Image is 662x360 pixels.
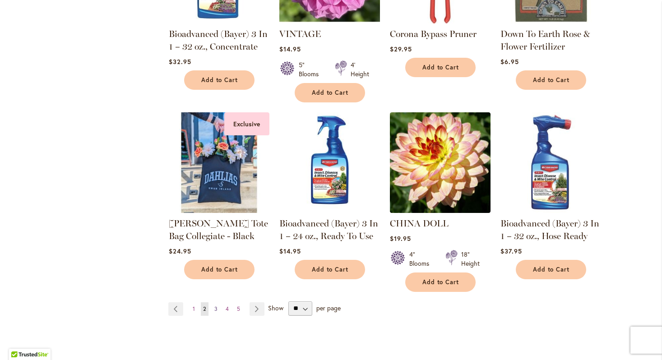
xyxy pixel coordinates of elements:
div: 18" Height [461,250,480,268]
div: 4' Height [351,60,369,78]
iframe: Launch Accessibility Center [7,328,32,353]
img: CHINA DOLL [390,112,491,213]
button: Add to Cart [295,83,365,102]
span: Add to Cart [533,76,570,84]
a: CHINA DOLL [390,206,491,215]
a: Bioadvanced (Bayer) 3 In 1 – 24 oz., Ready To Use [279,206,380,215]
img: SID Grafletics Tote Bag Collegiate - Black [169,112,269,213]
img: Bioadvanced (Bayer) 3 In 1 – 32 oz., Hose Ready [500,112,601,213]
a: [PERSON_NAME] Tote Bag Collegiate - Black [169,218,268,241]
a: Bioadvanced (Bayer) 3 In 1 – 32 oz., Concentrate [169,28,268,52]
button: Add to Cart [184,260,255,279]
span: 1 [193,305,195,312]
a: VINTAGE [279,17,380,25]
div: 5" Blooms [299,60,324,78]
span: Add to Cart [312,266,349,273]
span: $19.95 [390,234,411,243]
button: Add to Cart [516,70,586,90]
a: Bioadvanced (Bayer) 3 In 1 – 24 oz., Ready To Use [279,218,378,241]
a: 4 [223,302,231,316]
a: CHINA DOLL [390,218,449,229]
span: $14.95 [279,45,301,53]
span: Add to Cart [201,76,238,84]
span: 3 [214,305,218,312]
span: Add to Cart [312,89,349,97]
a: 5 [235,302,242,316]
span: $29.95 [390,45,412,53]
span: $24.95 [169,247,191,255]
span: $14.95 [279,247,301,255]
img: Bioadvanced (Bayer) 3 In 1 – 24 oz., Ready To Use [279,112,380,213]
button: Add to Cart [405,272,476,292]
div: 4" Blooms [409,250,435,268]
a: Bioadvanced (Bayer) 3 In 1 – 32 oz., Hose Ready [500,206,601,215]
span: Show [268,303,283,312]
a: Down To Earth Rose & Flower Fertilizer [500,28,590,52]
span: 2 [203,305,206,312]
span: 4 [226,305,229,312]
div: Exclusive [224,112,269,135]
a: 1 [190,302,197,316]
a: SID Grafletics Tote Bag Collegiate - Black Exclusive [169,206,269,215]
a: Down To Earth Rose & Flower Fertilizer [500,17,601,25]
span: 5 [237,305,240,312]
button: Add to Cart [295,260,365,279]
span: per page [316,303,341,312]
span: Add to Cart [533,266,570,273]
span: $32.95 [169,57,191,66]
a: Corona Bypass Pruner [390,17,491,25]
a: Corona Bypass Pruner [390,28,477,39]
button: Add to Cart [405,58,476,77]
span: Add to Cart [201,266,238,273]
button: Add to Cart [516,260,586,279]
a: 3 [212,302,220,316]
a: Bioadvanced (Bayer) 3 In 1 – 32 oz., Hose Ready [500,218,599,241]
span: $6.95 [500,57,519,66]
button: Add to Cart [184,70,255,90]
span: Add to Cart [422,278,459,286]
span: $37.95 [500,247,522,255]
a: Bioadvanced (Bayer) 3 In 1 – 32 oz., Concentrate [169,17,269,25]
a: VINTAGE [279,28,321,39]
span: Add to Cart [422,64,459,71]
